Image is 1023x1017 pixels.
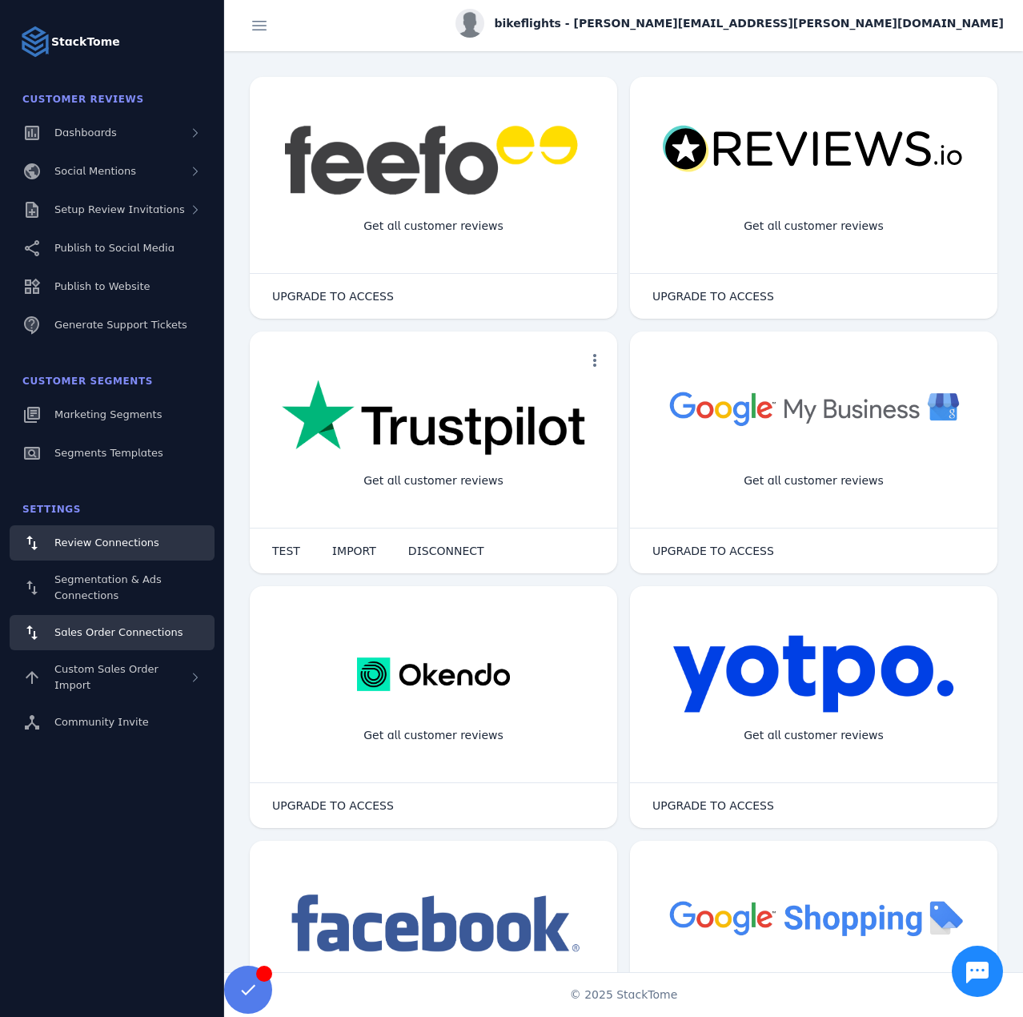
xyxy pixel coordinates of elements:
[282,380,585,458] img: trustpilot.png
[731,205,897,247] div: Get all customer reviews
[10,615,215,650] a: Sales Order Connections
[652,545,774,557] span: UPGRADE TO ACCESS
[54,242,175,254] span: Publish to Social Media
[54,319,187,331] span: Generate Support Tickets
[731,714,897,757] div: Get all customer reviews
[636,535,790,567] button: UPGRADE TO ACCESS
[455,9,1004,38] button: bikeflights - [PERSON_NAME][EMAIL_ADDRESS][PERSON_NAME][DOMAIN_NAME]
[54,573,162,601] span: Segmentation & Ads Connections
[54,537,159,549] span: Review Connections
[652,800,774,811] span: UPGRADE TO ACCESS
[579,344,611,376] button: more
[662,125,965,174] img: reviewsio.svg
[256,280,410,312] button: UPGRADE TO ACCESS
[10,525,215,561] a: Review Connections
[719,969,908,1011] div: Import Products from Google
[272,800,394,811] span: UPGRADE TO ACCESS
[256,535,316,567] button: TEST
[54,408,162,420] span: Marketing Segments
[351,714,516,757] div: Get all customer reviews
[22,94,144,105] span: Customer Reviews
[10,436,215,471] a: Segments Templates
[282,125,585,195] img: feefo.png
[10,231,215,266] a: Publish to Social Media
[54,203,185,215] span: Setup Review Invitations
[54,663,158,691] span: Custom Sales Order Import
[731,460,897,502] div: Get all customer reviews
[256,790,410,822] button: UPGRADE TO ACCESS
[54,626,183,638] span: Sales Order Connections
[54,127,117,139] span: Dashboards
[672,634,955,714] img: yotpo.png
[272,291,394,302] span: UPGRADE TO ACCESS
[494,15,1004,32] span: bikeflights - [PERSON_NAME][EMAIL_ADDRESS][PERSON_NAME][DOMAIN_NAME]
[10,564,215,612] a: Segmentation & Ads Connections
[10,397,215,432] a: Marketing Segments
[351,205,516,247] div: Get all customer reviews
[54,165,136,177] span: Social Mentions
[22,376,153,387] span: Customer Segments
[408,545,484,557] span: DISCONNECT
[351,460,516,502] div: Get all customer reviews
[652,291,774,302] span: UPGRADE TO ACCESS
[636,790,790,822] button: UPGRADE TO ACCESS
[662,380,965,436] img: googlebusiness.png
[51,34,120,50] strong: StackTome
[662,889,965,946] img: googleshopping.png
[10,308,215,343] a: Generate Support Tickets
[272,545,300,557] span: TEST
[392,535,500,567] button: DISCONNECT
[636,280,790,312] button: UPGRADE TO ACCESS
[10,269,215,304] a: Publish to Website
[357,634,510,714] img: okendo.webp
[10,705,215,740] a: Community Invite
[54,280,150,292] span: Publish to Website
[316,535,392,567] button: IMPORT
[455,9,484,38] img: profile.jpg
[570,987,678,1003] span: © 2025 StackTome
[282,889,585,960] img: facebook.png
[54,447,163,459] span: Segments Templates
[19,26,51,58] img: Logo image
[22,504,81,515] span: Settings
[54,716,149,728] span: Community Invite
[332,545,376,557] span: IMPORT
